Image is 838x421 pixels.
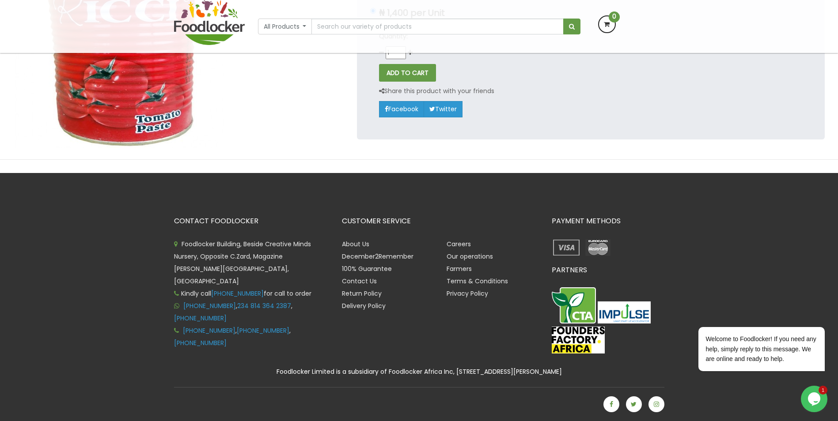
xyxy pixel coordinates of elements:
input: Search our variety of products [311,19,563,34]
a: [PHONE_NUMBER] [183,301,236,310]
h3: CONTACT FOODLOCKER [174,217,329,225]
a: Our operations [447,252,493,261]
img: payment [583,238,613,257]
h3: PARTNERS [552,266,664,274]
a: [PHONE_NUMBER] [237,326,289,335]
a: [PHONE_NUMBER] [211,289,264,298]
img: FFA [552,327,605,354]
a: Twitter [424,101,463,117]
a: [PHONE_NUMBER] [183,326,235,335]
span: 0 [609,11,620,23]
iframe: chat widget [801,386,829,412]
a: Return Policy [342,289,382,298]
iframe: chat widget [670,277,829,381]
button: ADD TO CART [379,64,436,82]
p: Share this product with your friends [379,86,494,96]
span: , , [174,301,292,323]
a: About Us [342,240,369,248]
a: [PHONE_NUMBER] [174,338,227,347]
a: Careers [447,240,471,248]
a: [PHONE_NUMBER] [174,314,227,323]
img: payment [552,238,581,257]
img: CTA [552,287,596,323]
a: Terms & Conditions [447,277,508,286]
a: Farmers [447,264,472,273]
a: 100% Guarantee [342,264,392,273]
a: Privacy Policy [447,289,488,298]
a: Contact Us [342,277,377,286]
h3: CUSTOMER SERVICE [342,217,538,225]
span: Kindly call for call to order [174,289,311,298]
span: , , [174,326,291,347]
h3: PAYMENT METHODS [552,217,664,225]
a: December2Remember [342,252,413,261]
a: 234 814 364 2387 [237,301,291,310]
a: Facebook [379,101,424,117]
img: Impulse [598,301,651,323]
a: Delivery Policy [342,301,386,310]
button: All Products [258,19,312,34]
div: Foodlocker Limited is a subsidiary of Foodlocker Africa Inc, [STREET_ADDRESS][PERSON_NAME] [167,367,671,377]
span: Foodlocker Building, Beside Creative Minds Nursery, Opposite C.Zard, Magazine [PERSON_NAME][GEOGR... [174,240,311,286]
